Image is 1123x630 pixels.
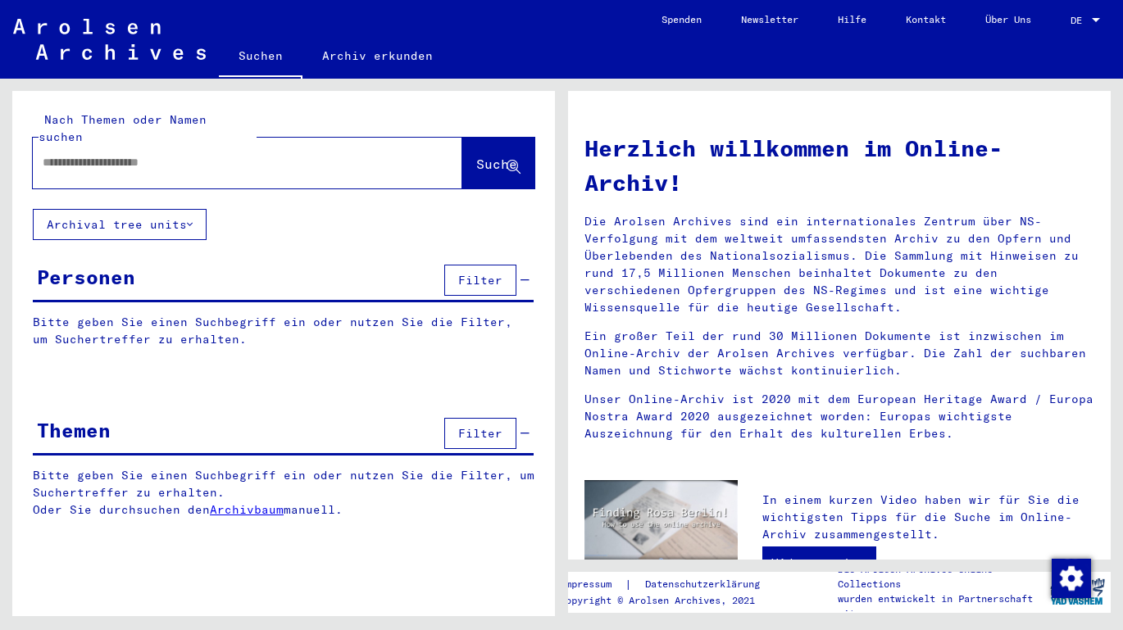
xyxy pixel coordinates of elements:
a: Datenschutzerklärung [632,576,780,593]
mat-label: Nach Themen oder Namen suchen [39,112,207,144]
img: Arolsen_neg.svg [13,19,206,60]
button: Filter [444,418,516,449]
div: Personen [37,262,135,292]
p: Ein großer Teil der rund 30 Millionen Dokumente ist inzwischen im Online-Archiv der Arolsen Archi... [584,328,1094,379]
p: Bitte geben Sie einen Suchbegriff ein oder nutzen Sie die Filter, um Suchertreffer zu erhalten. O... [33,467,534,519]
span: DE [1071,15,1089,26]
div: Themen [37,415,111,445]
span: Suche [476,156,517,172]
span: Filter [458,426,502,441]
span: Filter [458,273,502,288]
p: Die Arolsen Archives Online-Collections [838,562,1043,591]
a: Video ansehen [762,546,876,579]
p: In einem kurzen Video haben wir für Sie die wichtigsten Tipps für die Suche im Online-Archiv zusa... [762,492,1094,543]
a: Impressum [560,576,625,593]
a: Suchen [219,36,302,79]
img: Zustimmung ändern [1052,559,1091,598]
img: video.jpg [584,480,738,564]
div: Zustimmung ändern [1051,558,1090,597]
p: Bitte geben Sie einen Suchbegriff ein oder nutzen Sie die Filter, um Suchertreffer zu erhalten. [33,314,534,348]
div: | [560,576,780,593]
p: Unser Online-Archiv ist 2020 mit dem European Heritage Award / Europa Nostra Award 2020 ausgezeic... [584,391,1094,442]
a: Archiv erkunden [302,36,452,75]
img: yv_logo.png [1047,571,1108,612]
p: Copyright © Arolsen Archives, 2021 [560,593,780,608]
button: Archival tree units [33,209,207,240]
button: Suche [462,138,534,188]
p: Die Arolsen Archives sind ein internationales Zentrum über NS-Verfolgung mit dem weltweit umfasse... [584,213,1094,316]
p: wurden entwickelt in Partnerschaft mit [838,591,1043,621]
h1: Herzlich willkommen im Online-Archiv! [584,131,1094,200]
a: Archivbaum [210,502,284,517]
button: Filter [444,265,516,296]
